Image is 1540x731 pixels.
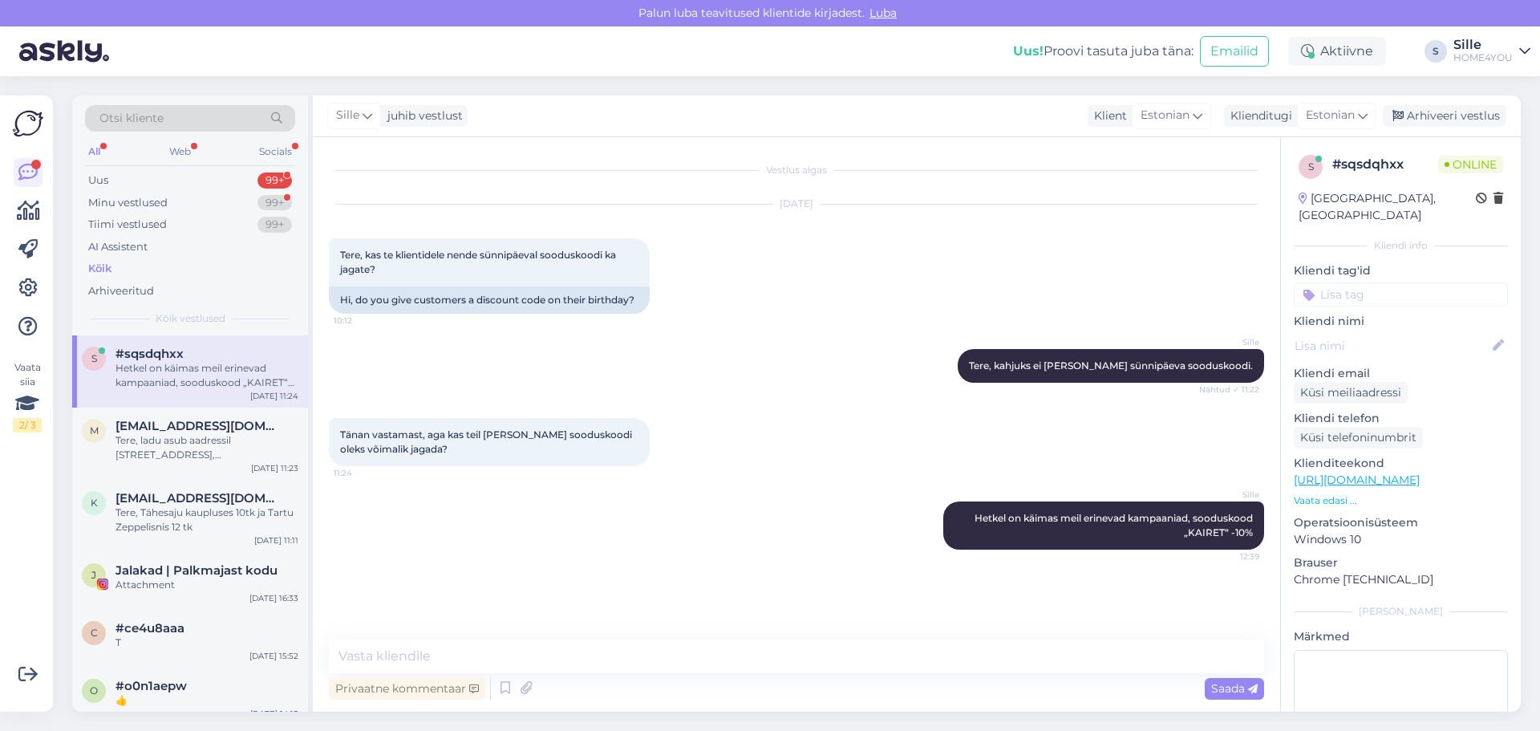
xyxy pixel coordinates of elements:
[85,141,103,162] div: All
[115,679,187,693] span: #o0n1aepw
[1294,410,1508,427] p: Kliendi telefon
[1308,160,1314,173] span: s
[115,563,278,578] span: Jalakad | Palkmajast kodu
[1306,107,1355,124] span: Estonian
[1295,337,1489,355] input: Lisa nimi
[1294,262,1508,279] p: Kliendi tag'id
[115,578,298,592] div: Attachment
[969,359,1253,372] span: Tere, kahjuks ei [PERSON_NAME] sünnipäeva sooduskoodi.
[1424,40,1447,63] div: S
[329,197,1264,211] div: [DATE]
[249,592,298,604] div: [DATE] 16:33
[1141,107,1189,124] span: Estonian
[13,418,42,433] div: 2 / 3
[975,512,1255,538] span: Hetkel on käimas meil erinevad kampaaniad, sooduskood „KAIRET“ -10%
[115,419,282,433] span: mironovska2@inbox.lv
[1383,105,1506,127] div: Arhiveeri vestlus
[1294,365,1508,382] p: Kliendi email
[115,361,298,390] div: Hetkel on käimas meil erinevad kampaaniad, sooduskood „KAIRET“ -10%
[1013,43,1044,59] b: Uus!
[91,569,96,581] span: J
[254,534,298,546] div: [DATE] 11:11
[1294,282,1508,307] input: Lisa tag
[1453,39,1530,64] a: SilleHOME4YOU
[1299,190,1476,224] div: [GEOGRAPHIC_DATA], [GEOGRAPHIC_DATA]
[90,424,99,437] span: m
[115,433,298,462] div: Tere, ladu asub aadressil [STREET_ADDRESS], [GEOGRAPHIC_DATA], [PERSON_NAME], [GEOGRAPHIC_DATA].
[1288,37,1386,66] div: Aktiivne
[1294,455,1508,472] p: Klienditeekond
[865,6,902,20] span: Luba
[1088,108,1127,124] div: Klient
[329,678,485,700] div: Privaatne kommentaar
[250,390,298,402] div: [DATE] 11:24
[1199,336,1259,348] span: Sille
[156,311,225,326] span: Kõik vestlused
[1013,42,1193,61] div: Proovi tasuta juba täna:
[340,428,634,455] span: Tänan vastamast, aga kas teil [PERSON_NAME] sooduskoodi oleks võimalik jagada?
[1294,604,1508,619] div: [PERSON_NAME]
[1199,550,1259,562] span: 12:39
[1453,51,1513,64] div: HOME4YOU
[91,497,98,509] span: k
[115,621,184,636] span: #ce4u8aaa
[115,506,298,534] div: Tere, Tähesaju kaupluses 10tk ja Tartu Zeppelisnis 12 tk
[1199,384,1259,396] span: Nähtud ✓ 11:22
[257,195,292,211] div: 99+
[91,627,98,639] span: c
[115,693,298,708] div: 👍
[88,283,154,299] div: Arhiveeritud
[251,462,298,474] div: [DATE] 11:23
[115,491,282,506] span: kerli2009@hotmail.com
[88,173,108,189] div: Uus
[1294,238,1508,253] div: Kliendi info
[1332,155,1438,174] div: # sqsdqhxx
[1294,531,1508,548] p: Windows 10
[1294,628,1508,645] p: Märkmed
[13,360,42,433] div: Vaata siia
[1453,39,1513,51] div: Sille
[88,195,168,211] div: Minu vestlused
[91,352,97,364] span: s
[88,239,148,255] div: AI Assistent
[1211,681,1258,696] span: Saada
[1294,313,1508,330] p: Kliendi nimi
[250,708,298,720] div: [DATE] 14:15
[90,684,98,696] span: o
[1294,427,1423,449] div: Küsi telefoninumbrit
[166,141,194,162] div: Web
[1294,382,1408,404] div: Küsi meiliaadressi
[249,650,298,662] div: [DATE] 15:52
[99,110,164,127] span: Otsi kliente
[1224,108,1292,124] div: Klienditugi
[329,163,1264,177] div: Vestlus algas
[115,636,298,650] div: T
[88,261,111,277] div: Kõik
[334,467,394,479] span: 11:24
[1294,554,1508,571] p: Brauser
[1200,36,1269,67] button: Emailid
[329,286,650,314] div: Hi, do you give customers a discount code on their birthday?
[381,108,463,124] div: juhib vestlust
[257,173,292,189] div: 99+
[88,217,167,233] div: Tiimi vestlused
[1199,489,1259,501] span: Sille
[115,347,184,361] span: #sqsdqhxx
[1294,571,1508,588] p: Chrome [TECHNICAL_ID]
[256,141,295,162] div: Socials
[1294,514,1508,531] p: Operatsioonisüsteem
[13,108,43,139] img: Askly Logo
[340,249,618,275] span: Tere, kas te klientidele nende sünnipäeval sooduskoodi ka jagate?
[336,107,359,124] span: Sille
[1294,493,1508,508] p: Vaata edasi ...
[334,315,394,327] span: 10:12
[257,217,292,233] div: 99+
[1438,156,1503,173] span: Online
[1294,473,1420,487] a: [URL][DOMAIN_NAME]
